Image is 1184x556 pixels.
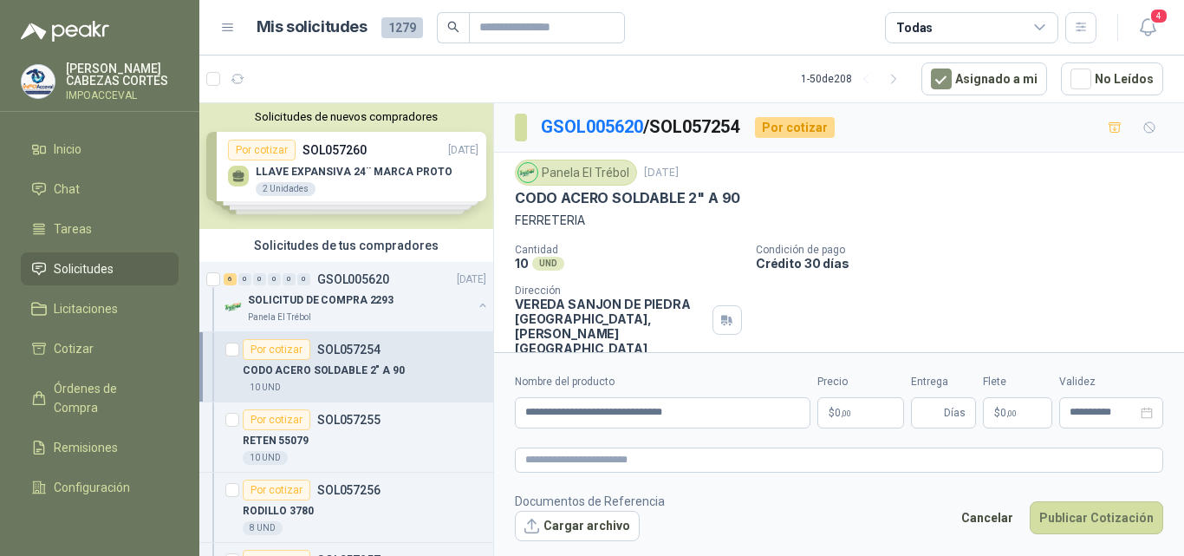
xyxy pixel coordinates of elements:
a: Chat [21,173,179,206]
a: Remisiones [21,431,179,464]
div: 10 UND [243,451,288,465]
label: Entrega [911,374,976,390]
p: Dirección [515,285,706,297]
div: 0 [297,273,310,285]
img: Company Logo [22,65,55,98]
span: 4 [1149,8,1168,24]
div: Panela El Trébol [515,160,637,186]
p: Panela El Trébol [248,311,311,324]
a: Por cotizarSOL057254CODO ACERO SOLDABLE 2" A 9010 UND [199,332,493,402]
p: CODO ACERO SOLDABLE 2" A 90 [243,363,405,379]
button: 4 [1132,12,1163,43]
span: Inicio [54,140,81,159]
p: RODILLO 3780 [243,503,314,520]
p: CODO ACERO SOLDABLE 2" A 90 [515,189,740,207]
a: Tareas [21,213,179,245]
a: GSOL005620 [541,116,643,137]
a: Cotizar [21,332,179,365]
span: Tareas [54,219,92,239]
p: SOLICITUD DE COMPRA 2293 [248,292,394,309]
div: 0 [253,273,266,285]
span: Chat [54,180,80,199]
a: 6 0 0 0 0 0 GSOL005620[DATE] Company LogoSOLICITUD DE COMPRA 2293Panela El Trébol [224,269,490,324]
div: Solicitudes de nuevos compradoresPor cotizarSOL057260[DATE] LLAVE EXPANSIVA 24¨ MARCA PROTO2 Unid... [199,103,493,229]
span: search [447,21,459,33]
label: Nombre del producto [515,374,810,390]
label: Flete [983,374,1052,390]
span: 1279 [381,17,423,38]
div: Todas [896,18,933,37]
span: Remisiones [54,438,118,457]
a: Por cotizarSOL057256RODILLO 37808 UND [199,473,493,543]
p: SOL057256 [317,484,381,496]
p: VEREDA SANJON DE PIEDRA [GEOGRAPHIC_DATA] , [PERSON_NAME][GEOGRAPHIC_DATA] [515,297,706,356]
a: Configuración [21,471,179,504]
div: 0 [238,273,251,285]
span: Cotizar [54,339,94,358]
button: Cargar archivo [515,511,640,542]
div: 1 - 50 de 208 [801,65,908,93]
span: 0 [835,408,851,418]
span: Días [944,398,966,428]
p: GSOL005620 [317,273,389,285]
p: [DATE] [644,165,679,181]
label: Precio [817,374,904,390]
p: IMPOACCEVAL [66,90,179,101]
p: 10 [515,256,529,271]
button: Publicar Cotización [1030,501,1163,534]
a: Por cotizarSOL057255RETEN 5507910 UND [199,402,493,473]
div: Solicitudes de tus compradores [199,229,493,262]
span: ,00 [841,409,851,418]
label: Validez [1059,374,1163,390]
p: FERRETERIA [515,211,1163,230]
button: Solicitudes de nuevos compradores [206,110,486,123]
a: Solicitudes [21,252,179,285]
button: Asignado a mi [921,62,1047,95]
div: 10 UND [243,381,288,395]
p: Cantidad [515,244,742,256]
div: Por cotizar [243,409,310,430]
p: Condición de pago [756,244,1177,256]
img: Company Logo [224,297,244,317]
button: Cancelar [952,501,1023,534]
a: Manuales y ayuda [21,511,179,544]
p: / SOL057254 [541,114,741,141]
div: Por cotizar [243,339,310,360]
p: [PERSON_NAME] CABEZAS CORTES [66,62,179,87]
span: $ [994,408,1000,418]
span: Licitaciones [54,299,118,318]
h1: Mis solicitudes [257,15,368,40]
a: Inicio [21,133,179,166]
div: 0 [268,273,281,285]
img: Logo peakr [21,21,109,42]
span: Solicitudes [54,259,114,278]
p: SOL057255 [317,414,381,426]
div: Por cotizar [243,480,310,500]
div: Por cotizar [755,117,835,138]
div: 0 [283,273,296,285]
div: 6 [224,273,237,285]
p: SOL057254 [317,343,381,356]
span: Órdenes de Compra [54,379,162,417]
a: Órdenes de Compra [21,372,179,424]
a: Licitaciones [21,292,179,325]
span: ,00 [1006,409,1017,418]
div: UND [532,257,564,271]
p: Crédito 30 días [756,256,1177,271]
span: Configuración [54,478,130,497]
button: No Leídos [1061,62,1163,95]
p: [DATE] [457,271,486,288]
div: 8 UND [243,521,283,535]
p: $0,00 [817,397,904,428]
span: 0 [1000,408,1017,418]
img: Company Logo [518,163,537,182]
p: RETEN 55079 [243,433,309,449]
p: Documentos de Referencia [515,492,665,511]
p: $ 0,00 [983,397,1052,428]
